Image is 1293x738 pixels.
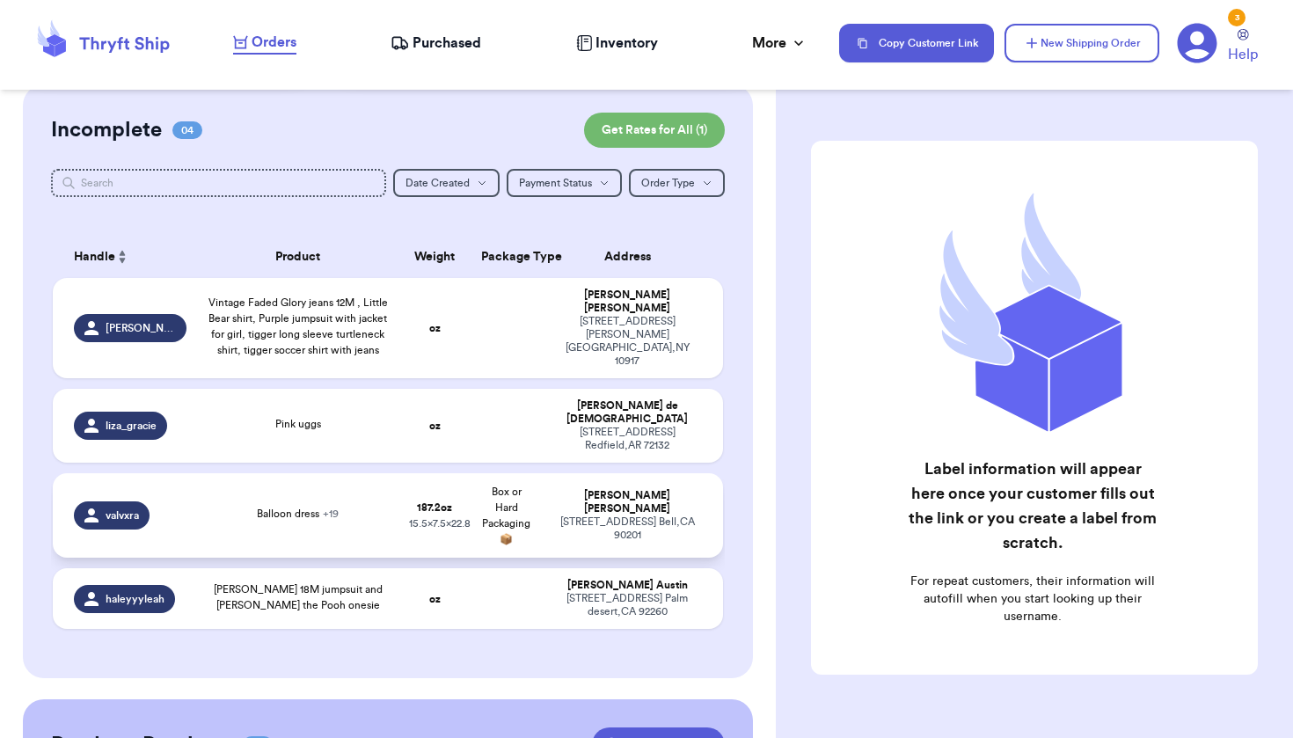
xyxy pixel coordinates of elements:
span: valvxra [106,508,139,522]
span: [PERSON_NAME] 18M jumpsuit and [PERSON_NAME] the Pooh onesie [214,584,383,610]
div: [PERSON_NAME] [PERSON_NAME] [553,489,702,515]
button: Sort ascending [115,246,129,267]
h2: Label information will appear here once your customer fills out the link or you create a label fr... [908,457,1157,555]
span: liza_gracie [106,419,157,433]
div: [STREET_ADDRESS] Bell , CA 90201 [553,515,702,542]
div: [STREET_ADDRESS] Palm desert , CA 92260 [553,592,702,618]
strong: oz [429,323,441,333]
button: Date Created [393,169,500,197]
span: haleyyyleah [106,592,164,606]
h2: Incomplete [51,116,162,144]
strong: oz [429,420,441,431]
a: 3 [1177,23,1217,63]
th: Package Type [471,236,543,278]
th: Product [197,236,398,278]
th: Weight [398,236,471,278]
strong: 187.2 oz [417,502,452,513]
button: Payment Status [507,169,622,197]
div: [STREET_ADDRESS][PERSON_NAME] [GEOGRAPHIC_DATA] , NY 10917 [553,315,702,368]
a: Help [1228,29,1258,65]
span: Pink uggs [275,419,321,429]
div: [PERSON_NAME] Austin [553,579,702,592]
span: Inventory [595,33,658,54]
strong: oz [429,594,441,604]
span: [PERSON_NAME].ox [106,321,176,335]
span: Vintage Faded Glory jeans 12M , Little Bear shirt, Purple jumpsuit with jacket for girl, tigger l... [208,297,388,355]
a: Orders [233,32,296,55]
p: For repeat customers, their information will autofill when you start looking up their username. [908,573,1157,625]
div: [PERSON_NAME] de [DEMOGRAPHIC_DATA] [553,399,702,426]
span: Date Created [405,178,470,188]
button: Copy Customer Link [839,24,994,62]
span: Balloon dress [257,508,339,519]
span: Payment Status [519,178,592,188]
div: [STREET_ADDRESS] Redfield , AR 72132 [553,426,702,452]
span: Help [1228,44,1258,65]
div: 3 [1228,9,1246,26]
button: Get Rates for All (1) [584,113,725,148]
span: Order Type [641,178,695,188]
a: Purchased [391,33,481,54]
span: Orders [252,32,296,53]
div: [PERSON_NAME] [PERSON_NAME] [553,289,702,315]
span: Box or Hard Packaging 📦 [482,486,530,544]
span: + 19 [323,508,339,519]
span: Purchased [413,33,481,54]
span: Handle [74,248,115,267]
div: More [752,33,807,54]
span: 04 [172,121,202,139]
a: Inventory [576,33,658,54]
button: New Shipping Order [1004,24,1159,62]
span: 15.5 x 7.5 x 22.8 [409,518,471,529]
th: Address [543,236,723,278]
input: Search [51,169,385,197]
button: Order Type [629,169,725,197]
